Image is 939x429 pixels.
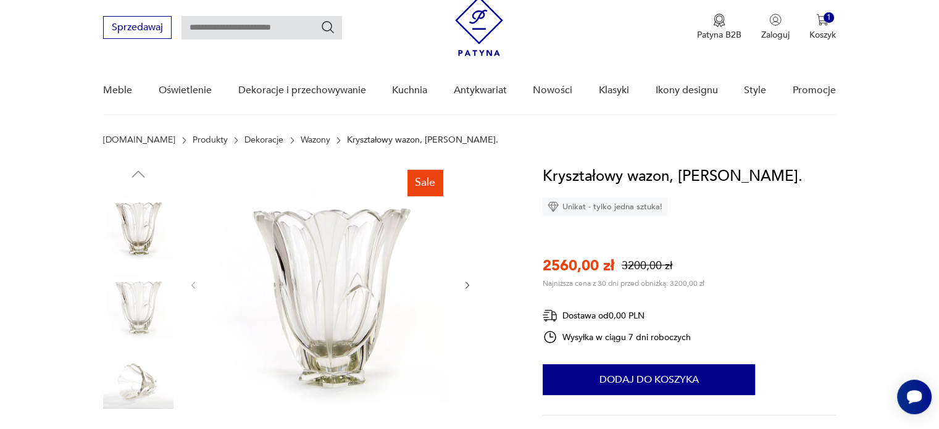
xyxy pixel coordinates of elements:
[103,269,173,339] img: Zdjęcie produktu Kryształowy wazon, R. Hlouszek, Moser.
[769,14,782,26] img: Ikonka użytkownika
[744,67,766,114] a: Style
[103,16,172,39] button: Sprzedawaj
[320,20,335,35] button: Szukaj
[824,12,834,23] div: 1
[809,29,836,41] p: Koszyk
[761,14,790,41] button: Zaloguj
[548,201,559,212] img: Ikona diamentu
[193,135,228,145] a: Produkty
[543,256,614,276] p: 2560,00 zł
[103,135,175,145] a: [DOMAIN_NAME]
[809,14,836,41] button: 1Koszyk
[543,364,755,395] button: Dodaj do koszyka
[897,380,932,414] iframe: Smartsupp widget button
[816,14,828,26] img: Ikona koszyka
[103,67,132,114] a: Meble
[533,67,572,114] a: Nowości
[543,330,691,344] div: Wysyłka w ciągu 7 dni roboczych
[697,14,741,41] button: Patyna B2B
[655,67,717,114] a: Ikony designu
[543,308,691,323] div: Dostawa od 0,00 PLN
[713,14,725,27] img: Ikona medalu
[211,165,449,403] img: Zdjęcie produktu Kryształowy wazon, R. Hlouszek, Moser.
[543,308,557,323] img: Ikona dostawy
[793,67,836,114] a: Promocje
[543,198,667,216] div: Unikat - tylko jedna sztuka!
[238,67,365,114] a: Dekoracje i przechowywanie
[301,135,330,145] a: Wazony
[543,278,704,288] p: Najniższa cena z 30 dni przed obniżką: 3200,00 zł
[761,29,790,41] p: Zaloguj
[392,67,427,114] a: Kuchnia
[244,135,283,145] a: Dekoracje
[103,190,173,260] img: Zdjęcie produktu Kryształowy wazon, R. Hlouszek, Moser.
[347,135,498,145] p: Kryształowy wazon, [PERSON_NAME].
[697,14,741,41] a: Ikona medaluPatyna B2B
[543,165,803,188] h1: Kryształowy wazon, [PERSON_NAME].
[454,67,507,114] a: Antykwariat
[622,258,672,273] p: 3200,00 zł
[103,347,173,417] img: Zdjęcie produktu Kryształowy wazon, R. Hlouszek, Moser.
[407,170,443,196] div: Sale
[103,24,172,33] a: Sprzedawaj
[599,67,629,114] a: Klasyki
[159,67,212,114] a: Oświetlenie
[697,29,741,41] p: Patyna B2B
